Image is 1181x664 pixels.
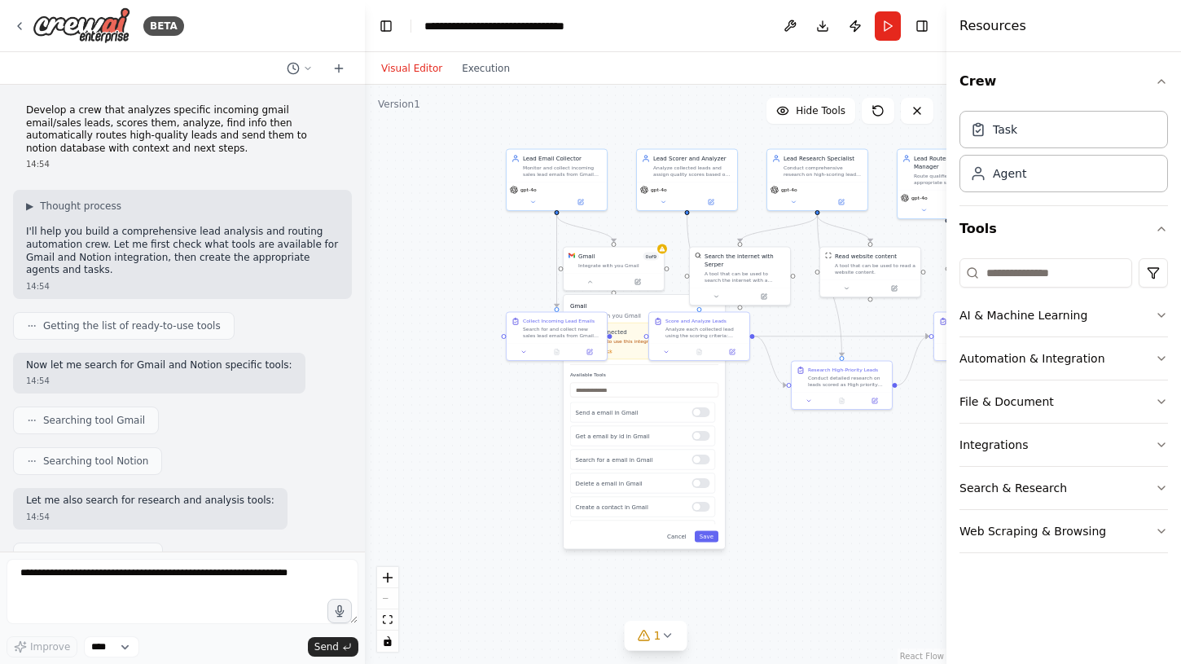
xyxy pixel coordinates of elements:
[959,380,1168,423] button: File & Document
[30,640,70,653] span: Improve
[835,262,915,275] div: A tool that can be used to read a website content.
[665,318,727,324] div: Score and Analyze Leads
[452,59,520,78] button: Execution
[326,59,352,78] button: Start a new chat
[814,215,846,356] g: Edge from 93e8458d-cc12-44a0-a782-e1b49e6984ec to 0591bd6a-ee03-40d9-81bf-370864c71dd8
[736,215,822,242] g: Edge from 93e8458d-cc12-44a0-a782-e1b49e6984ec to ed44a2bc-ca83-403e-b87a-13eb3861362d
[520,187,537,193] span: gpt-4o
[592,348,612,354] span: Recheck
[569,253,575,259] img: Gmail
[688,197,735,207] button: Open in side panel
[377,631,398,652] button: toggle interactivity
[755,332,929,341] g: Edge from 0aa8deb5-0651-44ea-b8e3-dadbc952e77a to 744a6e55-cd78-4ac7-98ca-4ca0d9598c16
[643,253,659,261] span: Number of enabled actions
[898,332,929,389] g: Edge from 0591bd6a-ee03-40d9-81bf-370864c71dd8 to 744a6e55-cd78-4ac7-98ca-4ca0d9598c16
[43,414,145,427] span: Searching tool Gmail
[648,312,750,362] div: Score and Analyze LeadsAnalyze each collected lead using the scoring criteria: {scoring_criteria}...
[26,226,339,276] p: I'll help you build a comprehensive lead analysis and routing automation crew. Let me first check...
[695,253,701,259] img: SerperDevTool
[914,173,993,186] div: Route qualified leads to appropriate sales team members and create comprehensive lead records in ...
[576,432,686,440] p: Get a email by id in Gmail
[377,567,398,588] button: zoom in
[563,247,665,292] div: GmailGmail0of9Integrate with you GmailGmailIntegrate with you GmailNot connectedConnect to use th...
[377,609,398,631] button: fit view
[781,187,797,193] span: gpt-4o
[576,479,686,487] p: Delete a email in Gmail
[897,149,999,220] div: Lead Router and Notion ManagerRoute qualified leads to appropriate sales team members and create ...
[26,359,292,372] p: Now let me search for Gmail and Notion specific tools:
[959,337,1168,380] button: Automation & Integration
[615,277,661,287] button: Open in side panel
[26,158,339,170] div: 14:54
[959,206,1168,252] button: Tools
[784,165,863,178] div: Conduct comprehensive research on high-scoring leads to gather additional context including compa...
[308,637,358,657] button: Send
[523,326,602,339] div: Search for and collect new sales lead emails from Gmail using the specified search criteria: {ema...
[900,652,944,661] a: React Flow attribution
[314,640,339,653] span: Send
[766,98,855,124] button: Hide Tools
[424,18,564,34] nav: breadcrumb
[523,155,602,163] div: Lead Email Collector
[871,284,918,293] button: Open in side panel
[662,531,691,543] button: Cancel
[911,195,928,201] span: gpt-4o
[705,270,785,284] div: A tool that can be used to search the internet with a search_query. Supports different search typ...
[26,511,274,523] div: 14:54
[43,319,221,332] span: Getting the list of ready-to-use tools
[814,215,875,242] g: Edge from 93e8458d-cc12-44a0-a782-e1b49e6984ec to 8cfe244d-f2d7-4f00-847a-596eaee6f8e5
[911,15,933,37] button: Hide right sidebar
[33,7,130,44] img: Logo
[43,550,149,563] span: Searching tool search
[755,332,787,389] g: Edge from 0aa8deb5-0651-44ea-b8e3-dadbc952e77a to 0591bd6a-ee03-40d9-81bf-370864c71dd8
[705,253,785,269] div: Search the internet with Serper
[808,367,878,373] div: Research High-Priority Leads
[553,215,618,242] g: Edge from bddf57c3-0ec4-4344-90e1-ebfad9d66079 to 27dfa937-b919-4fca-8a83-8027345781c5
[959,424,1168,466] button: Integrations
[523,165,602,178] div: Monitor and collect incoming sales lead emails from Gmail using search criteria like {email_crite...
[539,347,573,357] button: No output available
[653,165,732,178] div: Analyze collected leads and assign quality scores based on {scoring_criteria} including company s...
[553,215,561,307] g: Edge from bddf57c3-0ec4-4344-90e1-ebfad9d66079 to 8dd72ca6-5d3d-4223-942f-c21cf4b53649
[636,149,738,212] div: Lead Scorer and AnalyzerAnalyze collected leads and assign quality scores based on {scoring_crite...
[993,121,1017,138] div: Task
[959,294,1168,336] button: AI & Machine Learning
[796,104,845,117] span: Hide Tools
[576,338,669,345] p: Connect to use this integration
[959,510,1168,552] button: Web Scraping & Browsing
[26,495,274,508] p: Let me also search for research and analysis tools:
[959,59,1168,104] button: Crew
[959,104,1168,205] div: Crew
[825,253,832,259] img: ScrapeWebsiteTool
[375,15,397,37] button: Hide left sidebar
[791,361,893,411] div: Research High-Priority LeadsConduct detailed research on leads scored as High priority (score 8+)...
[26,200,33,213] span: ▶
[371,59,452,78] button: Visual Editor
[570,372,718,378] label: Available Tools
[784,155,863,163] div: Lead Research Specialist
[819,247,921,298] div: ScrapeWebsiteToolRead website contentA tool that can be used to read a website content.
[576,455,686,464] p: Search for a email in Gmail
[143,16,184,36] div: BETA
[558,197,604,207] button: Open in side panel
[576,503,686,511] p: Create a contact in Gmail
[576,348,612,354] button: Recheck
[683,215,704,307] g: Edge from c4094242-b3af-4f78-9b69-9a6bc220fc49 to 0aa8deb5-0651-44ea-b8e3-dadbc952e77a
[586,328,627,336] span: Not connected
[766,149,868,212] div: Lead Research SpecialistConduct comprehensive research on high-scoring leads to gather additional...
[570,301,718,310] h3: Gmail
[280,59,319,78] button: Switch to previous chat
[327,599,352,623] button: Click to speak your automation idea
[653,155,732,163] div: Lead Scorer and Analyzer
[578,253,595,261] div: Gmail
[682,347,716,357] button: No output available
[689,247,791,306] div: SerperDevToolSearch the internet with SerperA tool that can be used to search the internet with a...
[959,16,1026,36] h4: Resources
[523,318,595,324] div: Collect Incoming Lead Emails
[578,262,659,269] div: Integrate with you Gmail
[861,396,889,406] button: Open in side panel
[506,312,608,362] div: Collect Incoming Lead EmailsSearch for and collect new sales lead emails from Gmail using the spe...
[576,347,604,357] button: Open in side panel
[570,311,718,319] p: Integrate with you Gmail
[651,187,667,193] span: gpt-4o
